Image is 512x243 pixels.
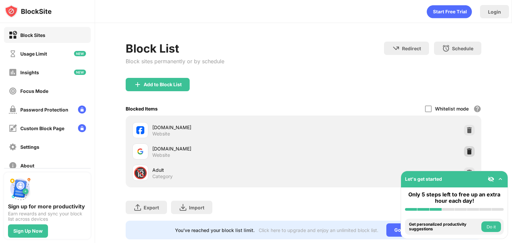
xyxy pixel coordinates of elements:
[136,126,144,134] img: favicons
[481,221,501,232] button: Do it
[9,161,17,170] img: about-off.svg
[152,124,303,131] div: [DOMAIN_NAME]
[9,143,17,151] img: settings-off.svg
[9,87,17,95] img: focus-off.svg
[402,46,421,51] div: Redirect
[386,223,432,237] div: Go Unlimited
[259,227,378,233] div: Click here to upgrade and enjoy an unlimited block list.
[409,222,480,232] div: Get personalized productivity suggestions
[9,106,17,114] img: password-protection-off.svg
[9,50,17,58] img: time-usage-off.svg
[152,173,173,179] div: Category
[452,46,473,51] div: Schedule
[126,42,224,55] div: Block List
[405,176,442,182] div: Let's get started
[152,152,170,158] div: Website
[20,88,48,94] div: Focus Mode
[427,5,472,18] div: animation
[152,131,170,137] div: Website
[152,145,303,152] div: [DOMAIN_NAME]
[126,106,158,112] div: Blocked Items
[9,31,17,39] img: block-on.svg
[9,124,17,132] img: customize-block-page-off.svg
[133,166,147,180] div: 🔞
[74,51,86,56] img: new-icon.svg
[175,227,255,233] div: You’ve reached your block list limit.
[488,9,501,15] div: Login
[152,166,303,173] div: Adult
[20,125,64,131] div: Custom Block Page
[497,176,504,182] img: omni-setup-toggle.svg
[78,124,86,132] img: lock-menu.svg
[9,68,17,77] img: insights-off.svg
[144,205,159,210] div: Export
[144,82,182,87] div: Add to Block List
[20,144,39,150] div: Settings
[405,191,504,204] div: Only 5 steps left to free up an extra hour each day!
[126,58,224,65] div: Block sites permanently or by schedule
[20,32,45,38] div: Block Sites
[488,176,494,182] img: eye-not-visible.svg
[8,211,87,222] div: Earn rewards and sync your block list across devices
[74,70,86,75] img: new-icon.svg
[78,106,86,114] img: lock-menu.svg
[435,106,469,112] div: Whitelist mode
[8,176,32,200] img: push-signup.svg
[8,203,87,210] div: Sign up for more productivity
[20,163,34,168] div: About
[189,205,204,210] div: Import
[13,228,43,234] div: Sign Up Now
[20,70,39,75] div: Insights
[5,5,52,18] img: logo-blocksite.svg
[20,107,68,113] div: Password Protection
[20,51,47,57] div: Usage Limit
[136,147,144,155] img: favicons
